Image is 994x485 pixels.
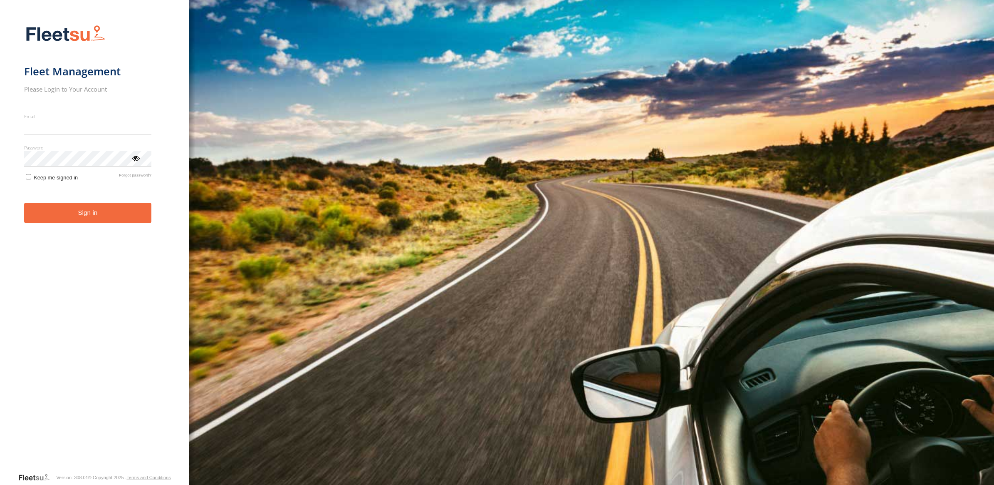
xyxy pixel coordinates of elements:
[24,23,107,45] img: Fleetsu
[24,65,152,78] h1: Fleet Management
[18,473,56,482] a: Visit our Website
[24,203,152,223] button: Sign in
[119,173,151,181] a: Forgot password?
[131,154,140,162] div: ViewPassword
[24,85,152,93] h2: Please Login to Your Account
[24,113,152,119] label: Email
[26,174,31,179] input: Keep me signed in
[56,475,88,480] div: Version: 308.01
[24,20,165,473] form: main
[126,475,171,480] a: Terms and Conditions
[24,144,152,151] label: Password
[88,475,171,480] div: © Copyright 2025 -
[34,174,78,181] span: Keep me signed in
